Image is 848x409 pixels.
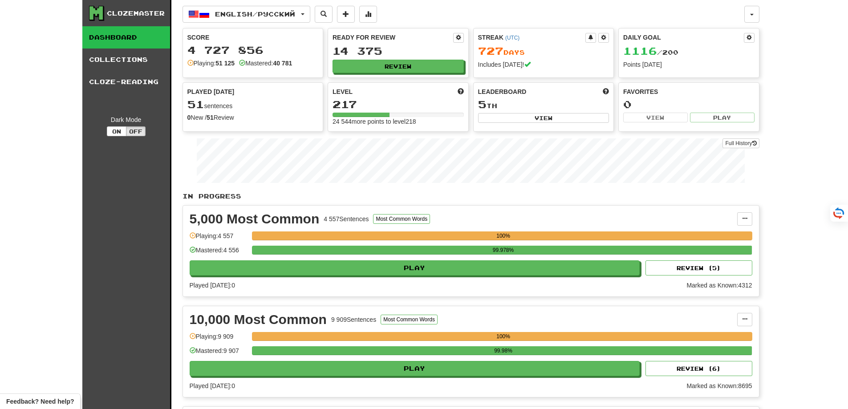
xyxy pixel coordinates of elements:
strong: 51 [207,114,214,121]
div: 100% [255,332,752,341]
a: Collections [82,49,170,71]
div: Points [DATE] [623,60,755,69]
div: Marked as Known: 8695 [686,381,752,390]
div: 9 909 Sentences [331,315,376,324]
div: Playing: 4 557 [190,231,248,246]
a: (UTC) [505,35,519,41]
span: Level [333,87,353,96]
div: Ready for Review [333,33,453,42]
button: View [478,113,609,123]
button: Play [190,260,640,275]
div: Mastered: [239,59,292,68]
strong: 51 125 [215,60,235,67]
button: English/Русский [183,6,310,23]
span: This week in points, UTC [603,87,609,96]
div: Clozemaster [107,9,165,18]
button: More stats [359,6,377,23]
div: Streak [478,33,586,42]
span: Leaderboard [478,87,527,96]
button: Search sentences [315,6,333,23]
div: 5,000 Most Common [190,212,320,226]
div: sentences [187,99,319,110]
span: 51 [187,98,204,110]
div: Favorites [623,87,755,96]
div: Daily Goal [623,33,744,43]
div: 99.978% [255,246,752,255]
span: / 200 [623,49,678,56]
div: 14 375 [333,45,464,57]
span: Played [DATE] [187,87,235,96]
a: Cloze-Reading [82,71,170,93]
button: Review (5) [645,260,752,275]
span: 5 [478,98,487,110]
span: 1116 [623,45,657,57]
button: On [107,126,126,136]
div: 24 544 more points to level 218 [333,117,464,126]
a: Full History [722,138,759,148]
button: Review (6) [645,361,752,376]
div: 99.98% [255,346,752,355]
a: Dashboard [82,26,170,49]
strong: 40 781 [273,60,292,67]
button: Off [126,126,146,136]
span: 727 [478,45,503,57]
button: Play [690,113,755,122]
div: th [478,99,609,110]
strong: 0 [187,114,191,121]
div: Day s [478,45,609,57]
div: Mastered: 9 907 [190,346,248,361]
div: 100% [255,231,752,240]
span: Open feedback widget [6,397,74,406]
div: Mastered: 4 556 [190,246,248,260]
span: Played [DATE]: 0 [190,382,235,389]
div: Playing: [187,59,235,68]
div: 4 727 856 [187,45,319,56]
div: 0 [623,99,755,110]
div: 10,000 Most Common [190,313,327,326]
p: In Progress [183,192,759,201]
div: 4 557 Sentences [324,215,369,223]
div: Playing: 9 909 [190,332,248,347]
span: Played [DATE]: 0 [190,282,235,289]
div: 217 [333,99,464,110]
div: Marked as Known: 4312 [686,281,752,290]
button: Most Common Words [373,214,430,224]
button: View [623,113,688,122]
button: Play [190,361,640,376]
button: Review [333,60,464,73]
span: English / Русский [215,10,295,18]
button: Add sentence to collection [337,6,355,23]
div: Includes [DATE]! [478,60,609,69]
div: Score [187,33,319,42]
div: Dark Mode [89,115,163,124]
div: New / Review [187,113,319,122]
button: Most Common Words [381,315,438,324]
